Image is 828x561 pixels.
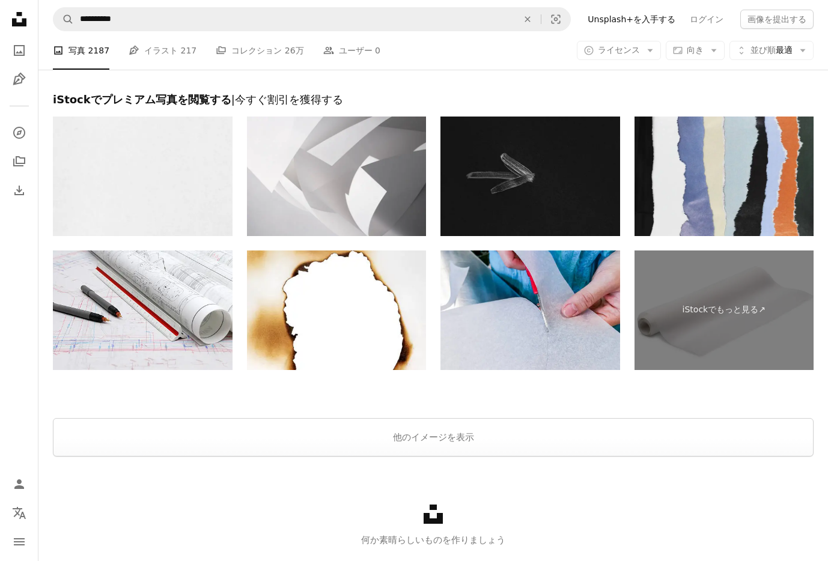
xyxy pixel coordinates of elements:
[577,41,661,60] button: ライセンス
[323,31,380,70] a: ユーザー 0
[740,10,814,29] button: 画像を提出する
[7,530,31,554] button: メニュー
[231,93,343,106] span: | 今すぐ割引を獲得する
[129,31,196,70] a: イラスト 217
[440,117,620,236] img: 黒い背景にブラシで描かれた白い矢印は、テキスト用の空きスペースがある芸術的要素として右を向いています
[53,117,233,236] img: 背景ホワイト ペーパー テクスチャ
[247,250,427,370] img: 焼けた紙の痕跡
[750,45,776,55] span: 並び順
[53,92,814,107] h2: iStockでプレミアム写真を閲覧する
[635,117,814,236] img: ストリップ紙の背景にさまざまな色のとげ
[683,10,731,29] a: ログイン
[635,250,814,370] a: iStockでもっと見る↗
[53,8,74,31] button: Unsplashで検索する
[7,501,31,525] button: 言語
[247,117,427,236] img: ペーパーロール
[53,7,571,31] form: サイト内でビジュアルを探す
[7,38,31,62] a: 写真
[7,178,31,202] a: ダウンロード履歴
[7,472,31,496] a: ログイン / 登録する
[541,8,570,31] button: ビジュアル検索
[750,44,793,56] span: 最適
[598,45,640,55] span: ライセンス
[285,44,304,57] span: 26万
[375,44,380,57] span: 0
[440,250,620,370] img: ベーキングペーパーとカットのシートを手で持ち上げる
[580,10,683,29] a: Unsplash+を入手する
[514,8,541,31] button: 全てクリア
[687,45,704,55] span: 向き
[7,150,31,174] a: コレクション
[7,121,31,145] a: 探す
[216,31,303,70] a: コレクション 26万
[666,41,725,60] button: 向き
[7,67,31,91] a: イラスト
[38,533,828,547] p: 何か素晴らしいものを作りましょう
[7,7,31,34] a: ホーム — Unsplash
[181,44,197,57] span: 217
[53,418,814,456] button: 他のイメージを表示
[53,250,233,370] img: 計画およびマップのテーブル
[729,41,814,60] button: 並び順最適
